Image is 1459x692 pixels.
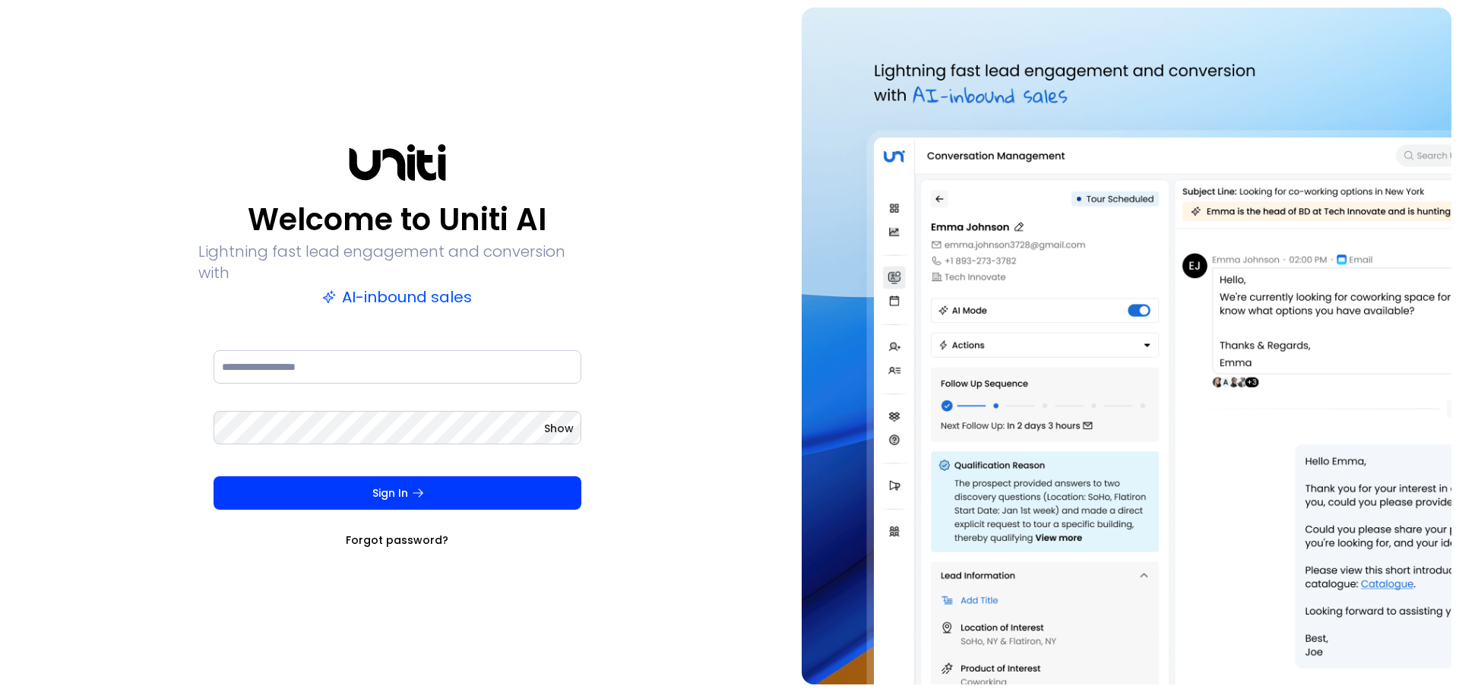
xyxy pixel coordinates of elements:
[214,476,581,510] button: Sign In
[544,421,574,436] button: Show
[802,8,1451,684] img: auth-hero.png
[346,532,448,548] a: Forgot password?
[248,201,546,238] p: Welcome to Uniti AI
[198,241,597,283] p: Lightning fast lead engagement and conversion with
[322,286,472,308] p: AI-inbound sales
